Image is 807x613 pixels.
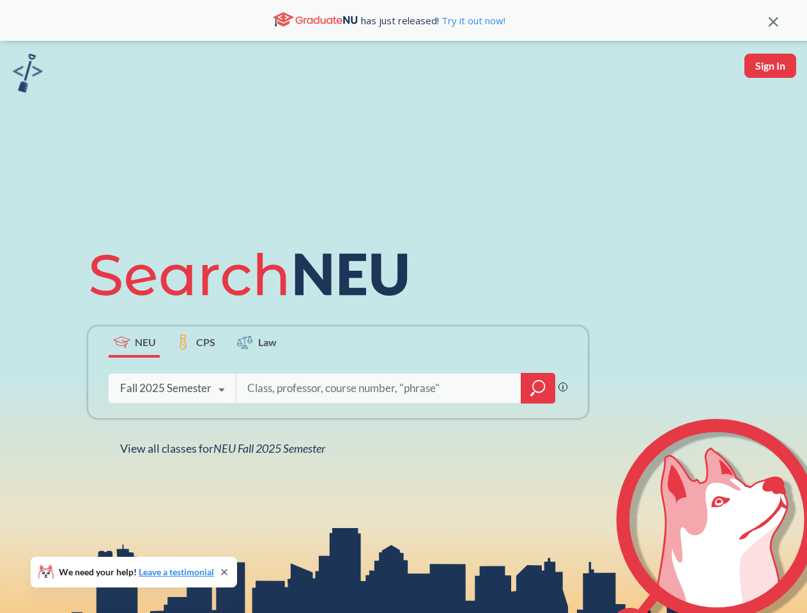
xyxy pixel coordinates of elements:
[13,54,43,93] img: sandbox logo
[139,566,214,577] a: Leave a testimonial
[361,13,505,27] span: has just released!
[530,379,546,397] svg: magnifying glass
[521,373,555,404] div: magnifying glass
[439,14,505,27] a: Try it out now!
[135,335,156,349] span: NEU
[258,335,277,349] span: Law
[120,441,325,455] span: View all classes for
[246,375,512,402] input: Class, professor, course number, "phrase"
[213,441,325,455] span: NEU Fall 2025 Semester
[59,568,214,577] span: We need your help!
[13,54,43,96] a: sandbox logo
[744,54,796,78] button: Sign In
[196,335,215,349] span: CPS
[120,381,211,395] div: Fall 2025 Semester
